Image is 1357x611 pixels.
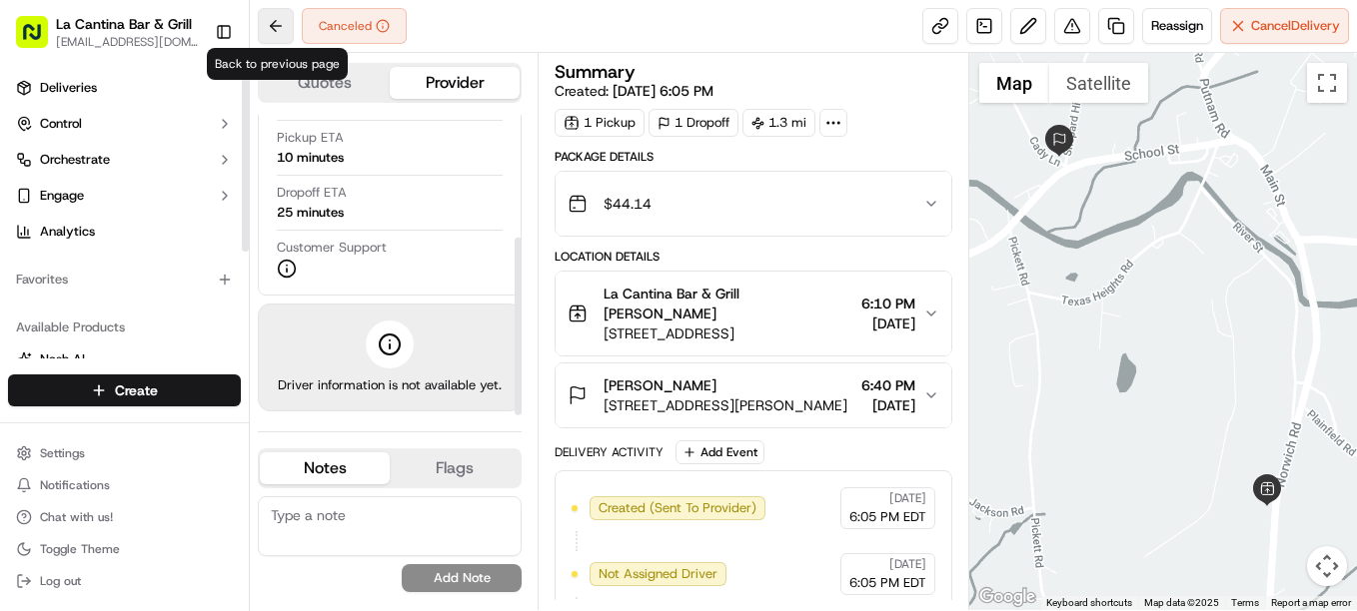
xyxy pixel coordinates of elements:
[161,309,202,325] span: [DATE]
[8,216,241,248] a: Analytics
[40,223,95,241] span: Analytics
[604,323,853,343] span: [STREET_ADDRESS]
[8,264,241,296] div: Favorites
[556,172,951,236] button: $44.14
[556,272,951,355] button: La Cantina Bar & Grill [PERSON_NAME][STREET_ADDRESS]6:10 PM[DATE]
[277,204,344,222] div: 25 minutes
[20,20,60,60] img: Nash
[56,34,199,50] button: [EMAIL_ADDRESS][DOMAIN_NAME]
[1251,17,1340,35] span: Cancel Delivery
[56,14,192,34] button: La Cantina Bar & Grill
[277,184,347,202] span: Dropoff ETA
[604,284,853,323] span: La Cantina Bar & Grill [PERSON_NAME]
[20,291,52,322] img: Regen Pajulas
[207,48,348,80] div: Back to previous page
[16,350,233,368] a: Nash AI
[861,395,915,415] span: [DATE]
[302,8,407,44] button: Canceled
[141,462,242,478] a: Powered byPylon
[849,508,926,526] span: 6:05 PM EDT
[62,363,162,379] span: [PERSON_NAME]
[555,249,952,265] div: Location Details
[8,144,241,176] button: Orchestrate
[8,503,241,531] button: Chat with us!
[8,374,241,406] button: Create
[1231,597,1259,608] a: Terms (opens in new tab)
[889,490,926,506] span: [DATE]
[40,115,82,133] span: Control
[340,197,364,221] button: Start new chat
[555,109,645,137] div: 1 Pickup
[974,584,1040,610] img: Google
[260,452,390,484] button: Notes
[555,81,713,101] span: Created:
[90,191,328,211] div: Start new chat
[277,149,344,167] div: 10 minutes
[604,395,847,415] span: [STREET_ADDRESS][PERSON_NAME]
[849,574,926,592] span: 6:05 PM EDT
[8,439,241,467] button: Settings
[166,363,173,379] span: •
[1307,546,1347,586] button: Map camera controls
[1151,17,1203,35] span: Reassign
[20,191,56,227] img: 1736555255976-a54dd68f-1ca7-489b-9aae-adbdc363a1c4
[889,556,926,572] span: [DATE]
[599,499,756,517] span: Created (Sent To Provider)
[40,151,110,169] span: Orchestrate
[161,438,329,474] a: 💻API Documentation
[260,67,390,99] button: Quotes
[1142,8,1212,44] button: Reassign
[277,239,387,257] span: Customer Support
[861,313,915,333] span: [DATE]
[42,191,78,227] img: 9188753566659_6852d8bf1fb38e338040_72.png
[40,364,56,380] img: 1736555255976-a54dd68f-1ca7-489b-9aae-adbdc363a1c4
[555,444,664,460] div: Delivery Activity
[555,149,952,165] div: Package Details
[8,343,241,375] button: Nash AI
[556,363,951,427] button: [PERSON_NAME][STREET_ADDRESS][PERSON_NAME]6:40 PM[DATE]
[150,309,157,325] span: •
[40,541,120,557] span: Toggle Theme
[390,67,520,99] button: Provider
[742,109,815,137] div: 1.3 mi
[20,260,134,276] div: Past conversations
[1049,63,1148,103] button: Show satellite imagery
[8,180,241,212] button: Engage
[40,187,84,205] span: Engage
[599,565,717,583] span: Not Assigned Driver
[90,211,275,227] div: We're available if you need us!
[1220,8,1349,44] button: CancelDelivery
[604,194,652,214] span: $44.14
[613,82,713,100] span: [DATE] 6:05 PM
[8,471,241,499] button: Notifications
[8,8,207,56] button: La Cantina Bar & Grill[EMAIL_ADDRESS][DOMAIN_NAME]
[169,448,185,464] div: 💻
[12,438,161,474] a: 📗Knowledge Base
[649,109,738,137] div: 1 Dropoff
[115,380,158,400] span: Create
[676,440,764,464] button: Add Event
[40,477,110,493] span: Notifications
[277,129,344,147] span: Pickup ETA
[20,80,364,112] p: Welcome 👋
[40,79,97,97] span: Deliveries
[310,256,364,280] button: See all
[189,446,321,466] span: API Documentation
[40,350,85,368] span: Nash AI
[62,309,146,325] span: Regen Pajulas
[390,452,520,484] button: Flags
[177,363,218,379] span: [DATE]
[861,375,915,395] span: 6:40 PM
[40,446,153,466] span: Knowledge Base
[974,584,1040,610] a: Open this area in Google Maps (opens a new window)
[52,129,360,150] input: Got a question? Start typing here...
[8,72,241,104] a: Deliveries
[40,310,56,326] img: 1736555255976-a54dd68f-1ca7-489b-9aae-adbdc363a1c4
[40,509,113,525] span: Chat with us!
[555,63,636,81] h3: Summary
[8,535,241,563] button: Toggle Theme
[604,375,716,395] span: [PERSON_NAME]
